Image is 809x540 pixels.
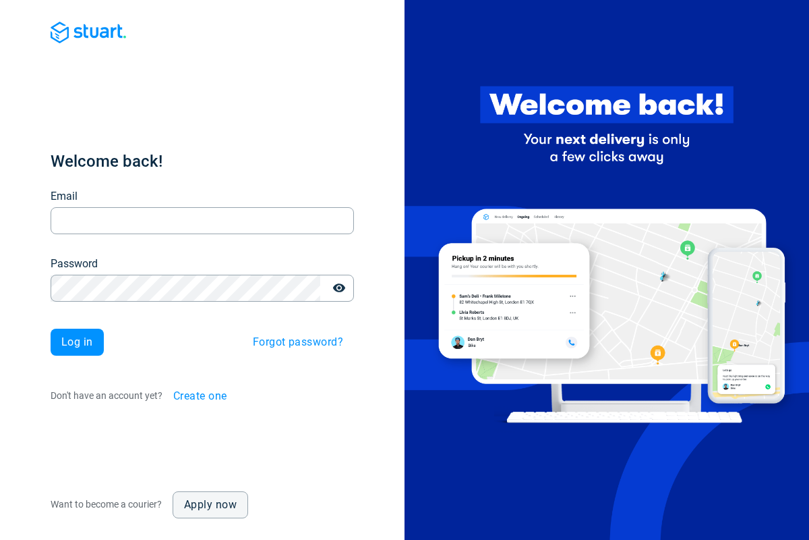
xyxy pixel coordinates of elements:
[253,337,343,348] span: Forgot password?
[51,188,78,205] label: Email
[173,491,248,518] a: Apply now
[242,329,354,356] button: Forgot password?
[61,337,93,348] span: Log in
[184,500,237,510] span: Apply now
[173,391,227,402] span: Create one
[51,329,104,356] button: Log in
[51,256,98,272] label: Password
[51,390,162,401] span: Don't have an account yet?
[51,22,126,43] img: Blue logo
[51,151,354,172] h1: Welcome back!
[162,383,238,410] button: Create one
[51,499,162,510] span: Want to become a courier?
